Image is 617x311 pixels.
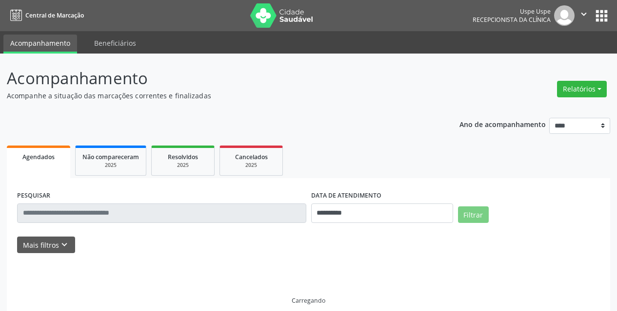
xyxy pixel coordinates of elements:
p: Ano de acompanhamento [459,118,546,130]
div: 2025 [159,162,207,169]
p: Acompanhe a situação das marcações correntes e finalizadas [7,91,429,101]
i: keyboard_arrow_down [59,239,70,250]
label: DATA DE ATENDIMENTO [311,188,381,203]
span: Recepcionista da clínica [473,16,551,24]
i:  [578,9,589,19]
span: Cancelados [235,153,268,161]
label: PESQUISAR [17,188,50,203]
button: Relatórios [557,81,607,97]
img: img [554,5,575,26]
span: Central de Marcação [25,11,84,19]
div: Uspe Uspe [473,7,551,16]
p: Acompanhamento [7,66,429,91]
a: Acompanhamento [3,35,77,54]
a: Beneficiários [87,35,143,52]
div: Carregando [292,296,325,305]
button: apps [593,7,610,24]
span: Não compareceram [82,153,139,161]
span: Agendados [22,153,55,161]
a: Central de Marcação [7,7,84,23]
div: 2025 [227,162,276,169]
div: 2025 [82,162,139,169]
button: Mais filtroskeyboard_arrow_down [17,237,75,254]
button: Filtrar [458,206,489,223]
span: Resolvidos [168,153,198,161]
button:  [575,5,593,26]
